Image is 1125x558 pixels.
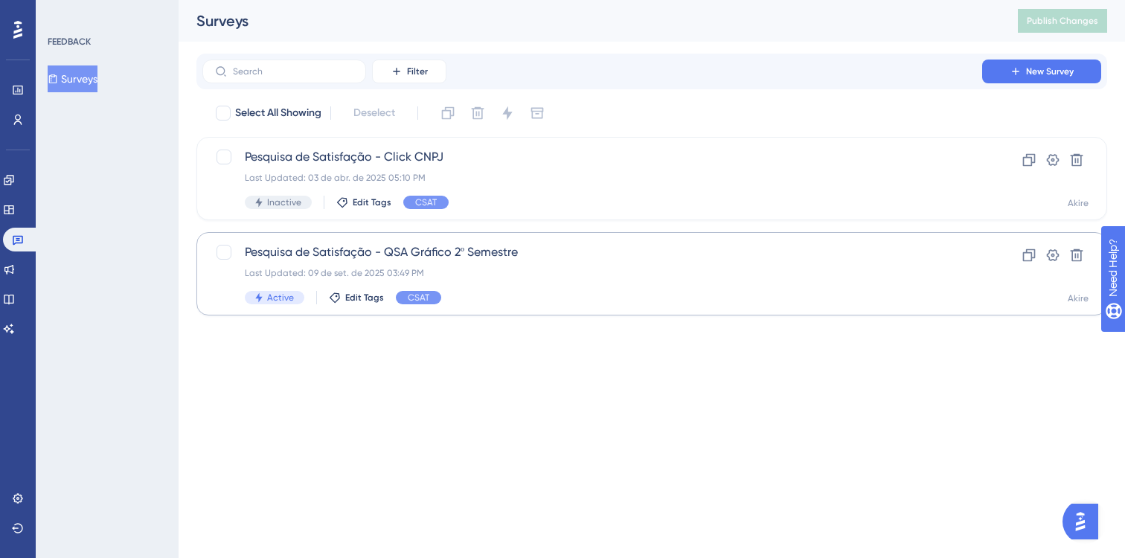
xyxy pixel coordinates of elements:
span: Active [267,292,294,304]
span: Filter [407,65,428,77]
span: Publish Changes [1027,15,1098,27]
button: Surveys [48,65,97,92]
span: Deselect [353,104,395,122]
span: Edit Tags [345,292,384,304]
button: Edit Tags [329,292,384,304]
span: Edit Tags [353,196,391,208]
span: CSAT [415,196,437,208]
button: Filter [372,60,446,83]
iframe: UserGuiding AI Assistant Launcher [1062,499,1107,544]
span: Select All Showing [235,104,321,122]
span: Pesquisa de Satisfação - QSA Gráfico 2º Semestre [245,243,940,261]
span: CSAT [408,292,429,304]
button: Deselect [340,100,408,126]
div: FEEDBACK [48,36,91,48]
span: New Survey [1026,65,1074,77]
input: Search [233,66,353,77]
div: Last Updated: 09 de set. de 2025 03:49 PM [245,267,940,279]
div: Last Updated: 03 de abr. de 2025 05:10 PM [245,172,940,184]
span: Inactive [267,196,301,208]
div: Akire [1068,292,1089,304]
button: New Survey [982,60,1101,83]
div: Akire [1068,197,1089,209]
button: Edit Tags [336,196,391,208]
div: Surveys [196,10,981,31]
span: Pesquisa de Satisfação - Click CNPJ [245,148,940,166]
span: Need Help? [35,4,93,22]
button: Publish Changes [1018,9,1107,33]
